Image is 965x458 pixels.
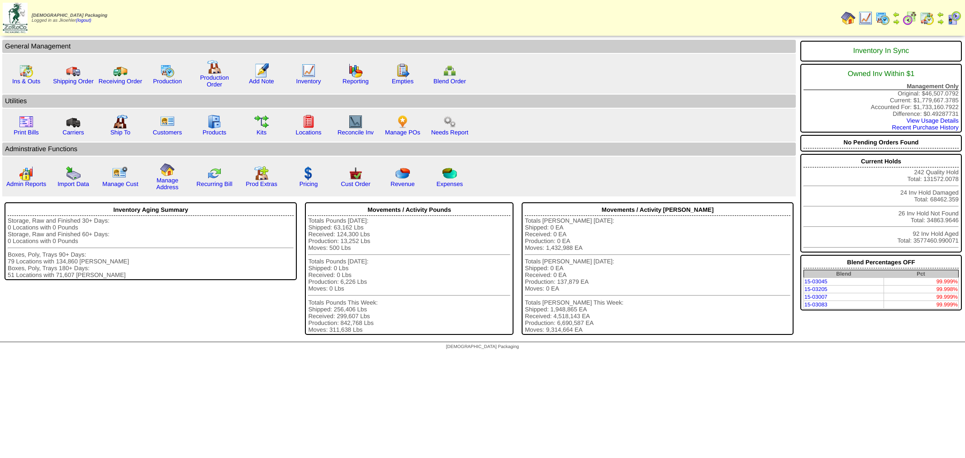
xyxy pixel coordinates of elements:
[207,60,222,74] img: factory.gif
[200,74,229,88] a: Production Order
[804,286,827,292] a: 15-03205
[19,166,33,181] img: graph2.png
[892,124,959,131] a: Recent Purchase History
[348,166,363,181] img: cust_order.png
[433,78,466,85] a: Blend Order
[254,63,269,78] img: orders.gif
[804,278,827,285] a: 15-03045
[207,166,222,181] img: reconcile.gif
[301,166,316,181] img: dollar.gif
[157,177,179,191] a: Manage Address
[903,11,917,25] img: calendarblend.gif
[348,63,363,78] img: graph.gif
[395,114,410,129] img: po.png
[32,13,107,18] span: [DEMOGRAPHIC_DATA] Packaging
[8,217,294,278] div: Storage, Raw and Finished 30+ Days: 0 Locations with 0 Pounds Storage, Raw and Finished 60+ Days:...
[341,181,370,187] a: Cust Order
[254,166,269,181] img: prodextras.gif
[62,129,84,136] a: Carriers
[99,78,142,85] a: Receiving Order
[431,129,468,136] a: Needs Report
[803,83,959,90] div: Management Only
[884,270,959,278] th: Pct
[390,181,414,187] a: Revenue
[66,63,81,78] img: truck.gif
[102,181,138,187] a: Manage Cust
[800,64,962,133] div: Original: $46,507.0792 Current: $1,779,667.3785 Accounted For: $1,733,160.7922 Difference: $0.492...
[257,129,266,136] a: Kits
[525,204,790,216] div: Movements / Activity [PERSON_NAME]
[66,114,81,129] img: truck3.gif
[937,18,944,25] img: arrowright.gif
[947,11,961,25] img: calendarcustomer.gif
[6,181,46,187] a: Admin Reports
[338,129,374,136] a: Reconcile Inv
[249,78,274,85] a: Add Note
[160,162,175,177] img: home.gif
[342,78,369,85] a: Reporting
[875,11,890,25] img: calendarprod.gif
[295,129,321,136] a: Locations
[937,11,944,18] img: arrowleft.gif
[804,270,884,278] th: Blend
[153,129,182,136] a: Customers
[113,114,128,129] img: factory2.gif
[19,63,33,78] img: calendarinout.gif
[884,286,959,293] td: 99.998%
[296,78,321,85] a: Inventory
[437,181,463,187] a: Expenses
[803,156,959,167] div: Current Holds
[246,181,277,187] a: Prod Extras
[884,301,959,309] td: 99.999%
[301,63,316,78] img: line_graph.gif
[841,11,856,25] img: home.gif
[12,78,40,85] a: Ins & Outs
[884,278,959,286] td: 99.999%
[804,301,827,308] a: 15-03083
[442,114,457,129] img: workflow.png
[395,63,410,78] img: workorder.gif
[254,114,269,129] img: workflow.gif
[207,114,222,129] img: cabinet.gif
[803,66,959,83] div: Owned Inv Within $1
[160,114,175,129] img: customers.gif
[8,204,294,216] div: Inventory Aging Summary
[66,166,81,181] img: import.gif
[348,114,363,129] img: line_graph2.gif
[884,293,959,301] td: 99.999%
[446,344,519,349] span: [DEMOGRAPHIC_DATA] Packaging
[2,143,796,156] td: Adminstrative Functions
[893,18,900,25] img: arrowright.gif
[803,257,959,268] div: Blend Percentages OFF
[110,129,130,136] a: Ship To
[803,137,959,148] div: No Pending Orders Found
[76,18,91,23] a: (logout)
[920,11,934,25] img: calendarinout.gif
[308,204,510,216] div: Movements / Activity Pounds
[160,63,175,78] img: calendarprod.gif
[299,181,318,187] a: Pricing
[804,294,827,300] a: 15-03007
[442,166,457,181] img: pie_chart2.png
[301,114,316,129] img: locations.gif
[893,11,900,18] img: arrowleft.gif
[2,40,796,53] td: General Management
[392,78,414,85] a: Empties
[196,181,232,187] a: Recurring Bill
[385,129,420,136] a: Manage POs
[525,217,790,333] div: Totals [PERSON_NAME] [DATE]: Shipped: 0 EA Received: 0 EA Production: 0 EA Moves: 1,432,988 EA To...
[907,117,959,124] a: View Usage Details
[113,63,128,78] img: truck2.gif
[858,11,873,25] img: line_graph.gif
[14,129,39,136] a: Print Bills
[308,217,510,333] div: Totals Pounds [DATE]: Shipped: 63,162 Lbs Received: 124,300 Lbs Production: 13,252 Lbs Moves: 500...
[395,166,410,181] img: pie_chart.png
[19,114,33,129] img: invoice2.gif
[112,166,129,181] img: managecust.png
[2,95,796,108] td: Utilities
[153,78,182,85] a: Production
[800,154,962,253] div: 242 Quality Hold Total: 131572.0078 24 Inv Hold Damaged Total: 68462.359 26 Inv Hold Not Found To...
[32,13,107,23] span: Logged in as Jkoehler
[57,181,89,187] a: Import Data
[442,63,457,78] img: network.png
